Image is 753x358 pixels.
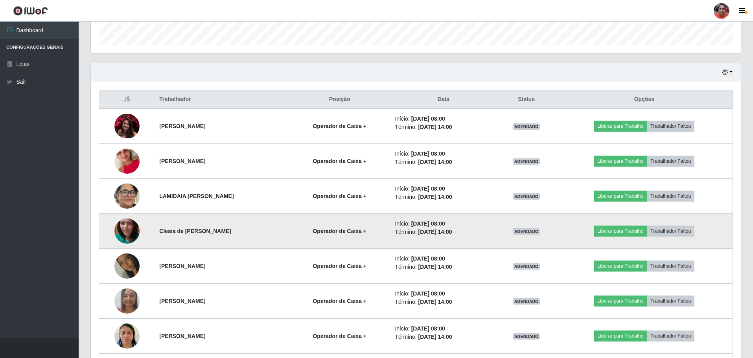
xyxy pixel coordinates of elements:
strong: Operador de Caixa + [313,158,366,164]
strong: [PERSON_NAME] [159,263,205,269]
time: [DATE] 08:00 [411,116,445,122]
li: Início: [395,290,492,298]
img: 1749491898504.jpeg [114,139,140,184]
button: Trabalhador Faltou [647,191,694,202]
time: [DATE] 14:00 [418,264,452,270]
button: Trabalhador Faltou [647,330,694,341]
time: [DATE] 14:00 [418,334,452,340]
img: CoreUI Logo [13,6,48,16]
time: [DATE] 08:00 [411,290,445,297]
strong: [PERSON_NAME] [159,298,205,304]
span: AGENDADO [513,228,540,235]
strong: Operador de Caixa + [313,298,366,304]
time: [DATE] 14:00 [418,299,452,305]
time: [DATE] 08:00 [411,255,445,262]
time: [DATE] 08:00 [411,185,445,192]
span: AGENDADO [513,123,540,130]
time: [DATE] 14:00 [418,229,452,235]
button: Liberar para Trabalho [594,330,647,341]
li: Término: [395,263,492,271]
strong: Operador de Caixa + [313,193,366,199]
span: AGENDADO [513,263,540,270]
button: Liberar para Trabalho [594,261,647,272]
button: Trabalhador Faltou [647,296,694,307]
img: 1754146149925.jpeg [114,319,140,352]
time: [DATE] 08:00 [411,151,445,157]
th: Status [497,90,556,109]
span: AGENDADO [513,298,540,305]
img: 1756231010966.jpeg [114,180,140,212]
img: 1715979556481.jpeg [114,284,140,318]
th: Posição [289,90,390,109]
button: Trabalhador Faltou [647,121,694,132]
time: [DATE] 14:00 [418,194,452,200]
time: [DATE] 14:00 [418,124,452,130]
button: Liberar para Trabalho [594,191,647,202]
span: AGENDADO [513,158,540,165]
li: Início: [395,115,492,123]
button: Trabalhador Faltou [647,226,694,237]
li: Início: [395,185,492,193]
strong: Operador de Caixa + [313,228,366,234]
img: 1734698192432.jpeg [114,244,140,288]
strong: [PERSON_NAME] [159,158,205,164]
strong: LAMIDAIA [PERSON_NAME] [159,193,234,199]
time: [DATE] 14:00 [418,159,452,165]
time: [DATE] 08:00 [411,220,445,227]
li: Término: [395,123,492,131]
li: Término: [395,158,492,166]
strong: Operador de Caixa + [313,263,366,269]
li: Início: [395,150,492,158]
strong: [PERSON_NAME] [159,333,205,339]
li: Término: [395,228,492,236]
li: Término: [395,333,492,341]
li: Início: [395,255,492,263]
th: Opções [556,90,733,109]
button: Liberar para Trabalho [594,156,647,167]
strong: Clesia de [PERSON_NAME] [159,228,231,234]
span: AGENDADO [513,333,540,340]
button: Trabalhador Faltou [647,156,694,167]
strong: Operador de Caixa + [313,123,366,129]
button: Trabalhador Faltou [647,261,694,272]
span: AGENDADO [513,193,540,200]
time: [DATE] 08:00 [411,325,445,332]
li: Início: [395,325,492,333]
strong: [PERSON_NAME] [159,123,205,129]
button: Liberar para Trabalho [594,121,647,132]
th: Data [390,90,497,109]
li: Início: [395,220,492,228]
li: Término: [395,298,492,306]
th: Trabalhador [155,90,289,109]
button: Liberar para Trabalho [594,226,647,237]
button: Liberar para Trabalho [594,296,647,307]
img: 1634512903714.jpeg [114,114,140,138]
strong: Operador de Caixa + [313,333,366,339]
img: 1749509895091.jpeg [114,203,140,259]
li: Término: [395,193,492,201]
